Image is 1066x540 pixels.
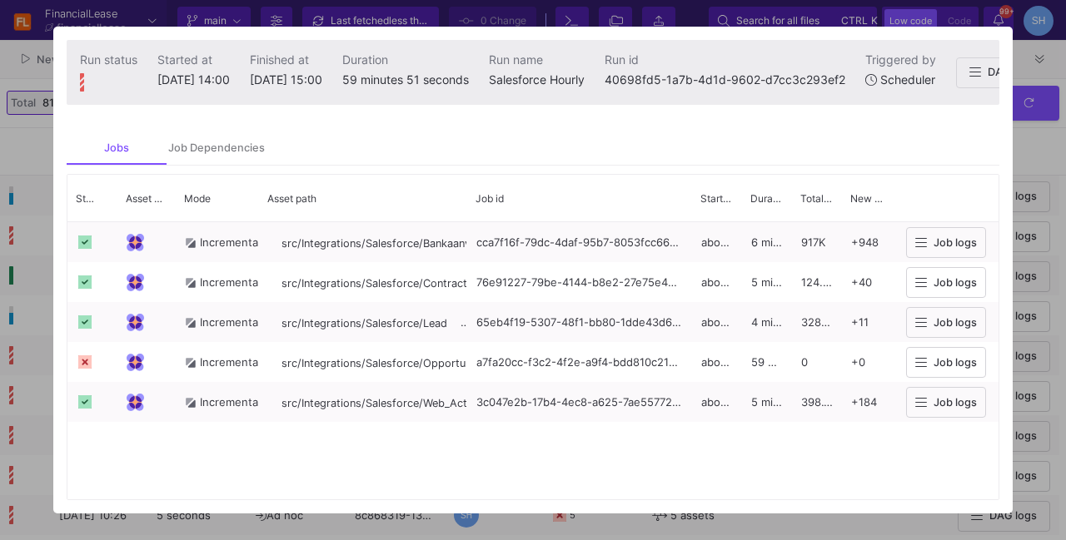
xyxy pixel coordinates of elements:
img: Integration [127,234,144,251]
img: Integration [127,394,144,411]
button: Job logs [906,347,986,378]
span: +40 [851,275,872,289]
img: Integration [127,354,144,371]
button: DAG logs [956,57,1049,88]
span: about 1 hour ago [701,315,790,329]
span: Started at [157,53,230,67]
span: Status [76,192,94,205]
img: Integration [127,274,144,291]
span: Run name [489,53,585,67]
div: 3c047e2b-17b4-4ec8-a625-7ae55772d9a8 [467,382,692,422]
span: [DATE] 14:00 [157,72,230,87]
span: Asset path [267,192,316,205]
span: 59 minutes 40 seconds [751,355,874,369]
span: +11 [851,315,869,329]
span: Run status [80,53,137,67]
span: [DATE] 15:00 [250,72,322,87]
div: Incremental [185,223,261,262]
div: Job Dependencies [168,141,265,155]
span: +184 [851,395,877,409]
span: 6 minutes 35 seconds [751,235,867,249]
div: Incremental [185,303,261,342]
span: DAG logs [988,66,1035,78]
button: src/Integrations/Salesforce/Contracten__c [268,270,508,296]
span: 40698fd5-1a7b-4d1d-9602-d7cc3c293ef2 [605,73,845,87]
span: src/Integrations/Salesforce/Contracten__c [281,277,495,290]
span: Job logs [934,356,977,369]
button: Job logs [906,227,986,258]
button: Job logs [906,387,986,418]
div: Incremental [185,383,261,422]
div: Incremental [185,343,261,382]
span: Scheduler [880,72,935,87]
button: src/Integrations/Salesforce/Web_Activity__c [268,390,516,416]
span: 4 minutes 33 seconds [751,315,867,329]
div: 65eb4f19-5307-48f1-bb80-1dde43d6415a [467,302,692,342]
span: Started [700,192,734,205]
div: cca7f16f-79dc-4daf-95b7-8053fcc661a7 [467,222,692,262]
div: Jobs [104,141,129,155]
span: Total Rows [800,192,834,205]
span: Run id [605,53,845,67]
span: Job id [476,192,504,205]
span: src/Integrations/Salesforce/Lead [281,317,447,329]
span: Salesforce Hourly [489,72,585,87]
span: Duration [342,53,469,67]
span: src/Integrations/Salesforce/Web_Activity__c [281,397,503,409]
button: src/Integrations/Salesforce/Bankaanvraag__c [268,230,522,256]
span: Asset Type [126,192,167,205]
span: 0 [801,355,808,369]
span: Job logs [934,276,977,289]
span: about 1 hour ago [701,395,790,409]
div: Incremental [185,263,261,302]
span: 398.1K [801,395,835,409]
button: src/Integrations/Salesforce/Lead [268,310,461,336]
span: about 1 hour ago [701,235,790,249]
span: Duration [750,192,784,205]
span: 59 minutes 51 seconds [342,72,469,87]
span: +948 [851,235,879,249]
span: 124.8K [801,275,836,289]
span: about 1 hour ago [701,275,790,289]
span: 5 minutes 6 seconds [751,395,860,409]
button: Job logs [906,267,986,298]
span: +0 [851,355,865,369]
span: src/Integrations/Salesforce/Opportunity [281,357,484,369]
span: Job logs [934,316,977,329]
span: Job logs [934,236,977,249]
span: 917K [801,235,825,249]
span: Finished at [250,53,322,67]
span: New rows [850,192,884,205]
div: a7fa20cc-f3c2-4f2e-a9f4-bdd810c21876 [467,342,692,382]
span: src/Integrations/Salesforce/Bankaanvraag__c [281,237,509,250]
span: about 1 hour ago [701,355,790,369]
img: Integration [127,314,144,331]
div: 76e91227-79be-4144-b8e2-27e75e4d1324 [467,262,692,302]
span: Triggered by [865,53,936,67]
span: 5 minutes 32 seconds [751,275,867,289]
span: Job logs [934,396,977,409]
span: 328.4K [801,315,838,329]
button: src/Integrations/Salesforce/Opportunity [268,350,497,376]
span: Mode [184,192,211,205]
button: Job logs [906,307,986,338]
